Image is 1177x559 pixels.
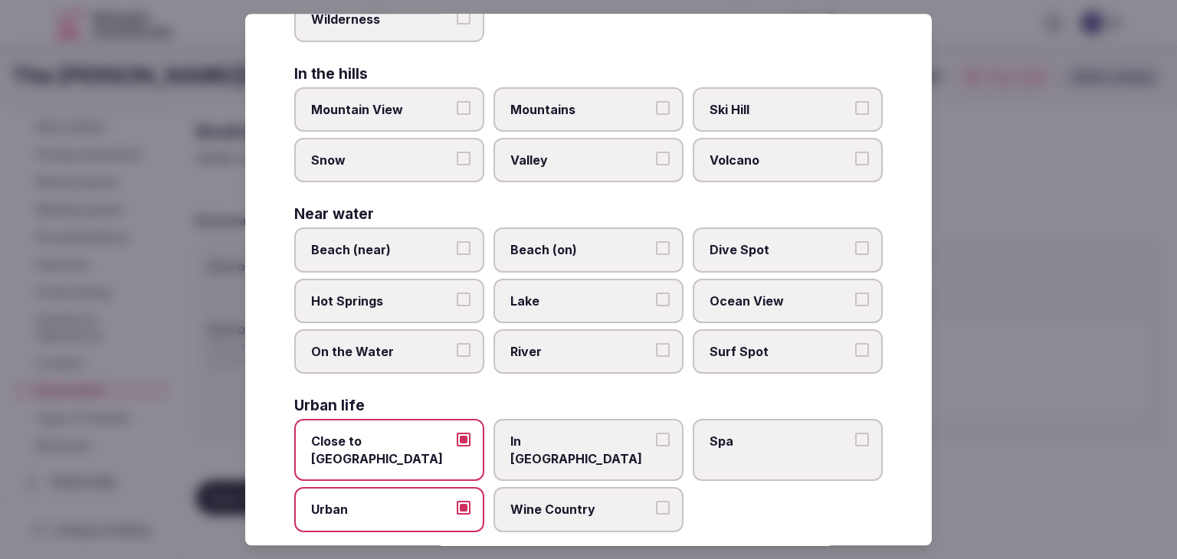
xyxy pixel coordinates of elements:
[656,152,670,165] button: Valley
[457,343,470,357] button: On the Water
[311,293,452,309] span: Hot Springs
[710,152,851,168] span: Volcano
[311,152,452,168] span: Snow
[656,242,670,256] button: Beach (on)
[311,11,452,28] span: Wilderness
[656,502,670,515] button: Wine Country
[311,502,452,518] span: Urban
[510,293,651,309] span: Lake
[457,293,470,306] button: Hot Springs
[710,343,851,360] span: Surf Spot
[855,152,869,165] button: Volcano
[510,343,651,360] span: River
[311,242,452,259] span: Beach (near)
[510,101,651,118] span: Mountains
[710,433,851,450] span: Spa
[855,293,869,306] button: Ocean View
[510,242,651,259] span: Beach (on)
[855,343,869,357] button: Surf Spot
[457,242,470,256] button: Beach (near)
[457,433,470,447] button: Close to [GEOGRAPHIC_DATA]
[294,208,374,222] h3: Near water
[855,433,869,447] button: Spa
[311,343,452,360] span: On the Water
[656,293,670,306] button: Lake
[656,433,670,447] button: In [GEOGRAPHIC_DATA]
[294,399,365,414] h3: Urban life
[710,242,851,259] span: Dive Spot
[457,11,470,25] button: Wilderness
[710,293,851,309] span: Ocean View
[510,433,651,468] span: In [GEOGRAPHIC_DATA]
[710,101,851,118] span: Ski Hill
[855,242,869,256] button: Dive Spot
[457,101,470,115] button: Mountain View
[656,343,670,357] button: River
[457,152,470,165] button: Snow
[510,152,651,168] span: Valley
[855,101,869,115] button: Ski Hill
[510,502,651,518] span: Wine Country
[311,433,452,468] span: Close to [GEOGRAPHIC_DATA]
[457,502,470,515] button: Urban
[656,101,670,115] button: Mountains
[311,101,452,118] span: Mountain View
[294,67,368,81] h3: In the hills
